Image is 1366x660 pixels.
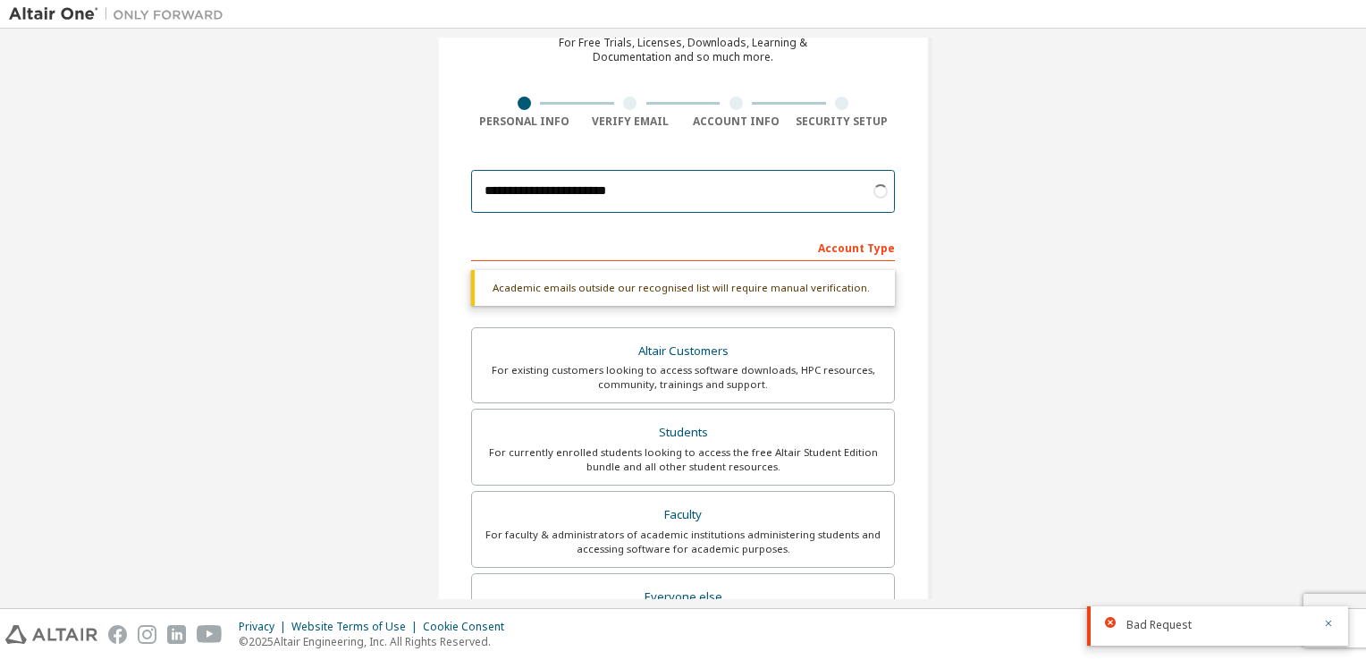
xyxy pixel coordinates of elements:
div: For Free Trials, Licenses, Downloads, Learning & Documentation and so much more. [559,36,807,64]
div: Faculty [483,503,883,528]
div: For existing customers looking to access software downloads, HPC resources, community, trainings ... [483,363,883,392]
img: instagram.svg [138,625,156,644]
div: Students [483,420,883,445]
div: Privacy [239,620,291,634]
div: Account Type [471,233,895,261]
div: Website Terms of Use [291,620,423,634]
div: Verify Email [578,114,684,129]
div: Everyone else [483,585,883,610]
p: © 2025 Altair Engineering, Inc. All Rights Reserved. [239,634,515,649]
img: Altair One [9,5,232,23]
img: linkedin.svg [167,625,186,644]
img: altair_logo.svg [5,625,97,644]
div: Security Setup [789,114,896,129]
img: facebook.svg [108,625,127,644]
div: Academic emails outside our recognised list will require manual verification. [471,270,895,306]
div: Account Info [683,114,789,129]
div: Altair Customers [483,339,883,364]
div: Personal Info [471,114,578,129]
div: For faculty & administrators of academic institutions administering students and accessing softwa... [483,528,883,556]
span: Bad Request [1126,618,1192,632]
img: youtube.svg [197,625,223,644]
div: For currently enrolled students looking to access the free Altair Student Edition bundle and all ... [483,445,883,474]
div: Cookie Consent [423,620,515,634]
